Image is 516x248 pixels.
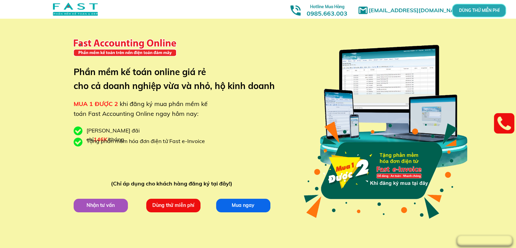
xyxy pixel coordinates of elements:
span: khi đăng ký mua phần mềm kế toán Fast Accounting Online ngay hôm nay: [74,100,208,118]
div: [PERSON_NAME] đãi chỉ /tháng [87,126,175,144]
p: DÙNG THỬ MIỄN PHÍ [459,6,499,15]
p: Mua ngay [214,198,272,212]
h1: [EMAIL_ADDRESS][DOMAIN_NAME] [369,6,469,15]
span: MUA 1 ĐƯỢC 2 [74,100,118,108]
p: Dùng thử miễn phí [145,198,202,212]
h3: 0985.663.003 [299,2,355,17]
span: Hotline Mua Hàng [310,4,344,9]
span: 146K [94,136,108,143]
h3: Phần mềm kế toán online giá rẻ cho cả doanh nghiệp vừa và nhỏ, hộ kinh doanh [74,65,285,93]
div: (Chỉ áp dụng cho khách hàng đăng ký tại đây!) [111,179,235,188]
p: Nhận tư vấn [72,198,130,212]
div: Tặng phần mềm hóa đơn điện tử Fast e-Invoice [87,137,210,146]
